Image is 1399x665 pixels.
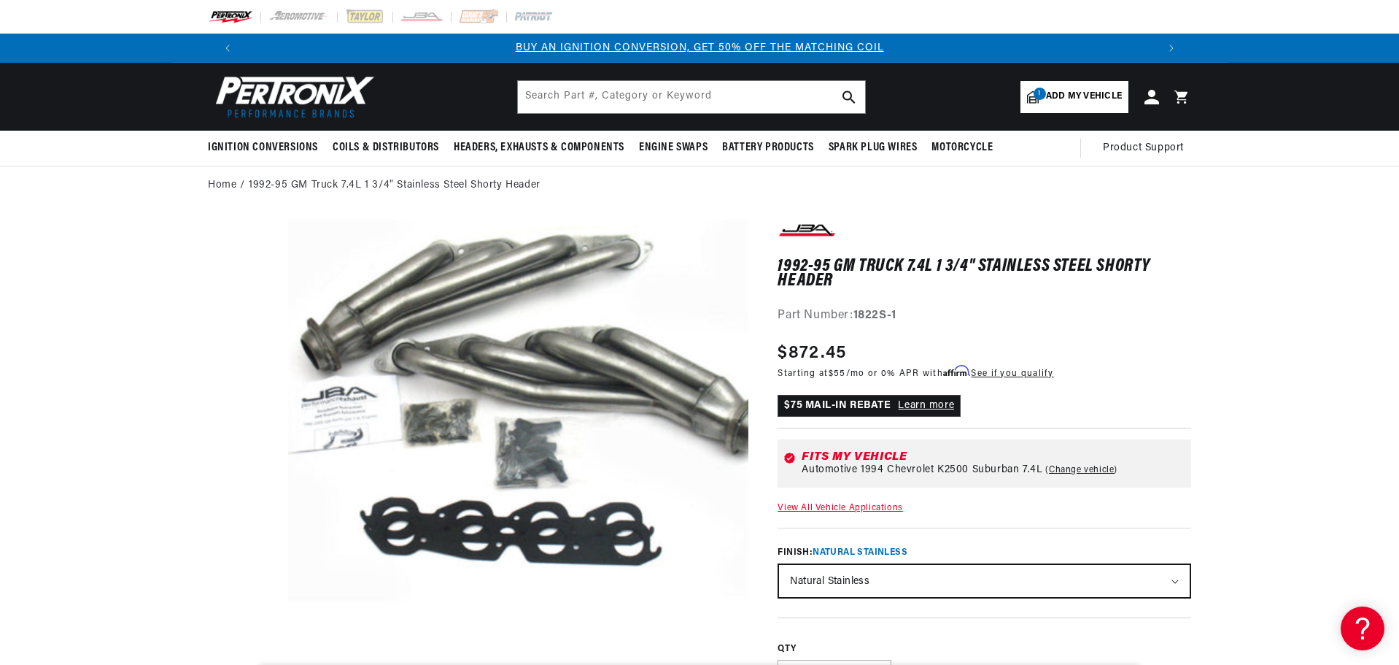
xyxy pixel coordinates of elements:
span: Headers, Exhausts & Components [454,140,624,155]
img: Pertronix [208,72,376,122]
span: Battery Products [722,140,814,155]
summary: Coils & Distributors [325,131,446,165]
div: Announcement [242,40,1157,56]
a: See if you qualify - Learn more about Affirm Financing (opens in modal) [971,369,1053,378]
p: $75 MAIL-IN REBATE [778,395,961,417]
span: Ignition Conversions [208,140,318,155]
input: Search Part #, Category or Keyword [518,81,865,113]
a: BUY AN IGNITION CONVERSION, GET 50% OFF THE MATCHING COIL [516,42,884,53]
span: $872.45 [778,340,846,366]
span: Motorcycle [931,140,993,155]
span: Spark Plug Wires [829,140,918,155]
p: Starting at /mo or 0% APR with . [778,366,1053,380]
span: Natural Stainless [813,548,907,557]
summary: Headers, Exhausts & Components [446,131,632,165]
span: Product Support [1103,140,1184,156]
div: 1 of 3 [242,40,1157,56]
summary: Ignition Conversions [208,131,325,165]
div: Fits my vehicle [802,451,1185,463]
a: 1992-95 GM Truck 7.4L 1 3/4" Stainless Steel Shorty Header [249,177,540,193]
span: 1 [1034,88,1046,100]
summary: Motorcycle [924,131,1000,165]
button: Translation missing: en.sections.announcements.next_announcement [1157,34,1186,63]
summary: Engine Swaps [632,131,715,165]
a: 1Add my vehicle [1020,81,1128,113]
nav: breadcrumbs [208,177,1191,193]
summary: Product Support [1103,131,1191,166]
button: search button [833,81,865,113]
span: Coils & Distributors [333,140,439,155]
label: Finish: [778,546,1191,559]
span: $55 [829,369,846,378]
summary: Spark Plug Wires [821,131,925,165]
span: Affirm [943,366,969,377]
div: Part Number: [778,307,1191,326]
span: Add my vehicle [1046,90,1122,104]
strong: 1822S-1 [853,310,896,321]
a: Home [208,177,236,193]
a: View All Vehicle Applications [778,504,902,512]
span: Engine Swaps [639,140,708,155]
summary: Battery Products [715,131,821,165]
a: Learn more [898,400,954,411]
a: Change vehicle [1045,464,1117,476]
span: Automotive 1994 Chevrolet K2500 Suburban 7.4L [802,464,1042,476]
h1: 1992-95 GM Truck 7.4L 1 3/4" Stainless Steel Shorty Header [778,259,1191,289]
button: Translation missing: en.sections.announcements.previous_announcement [213,34,242,63]
slideshow-component: Translation missing: en.sections.announcements.announcement_bar [171,34,1228,63]
label: QTY [778,643,1191,656]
